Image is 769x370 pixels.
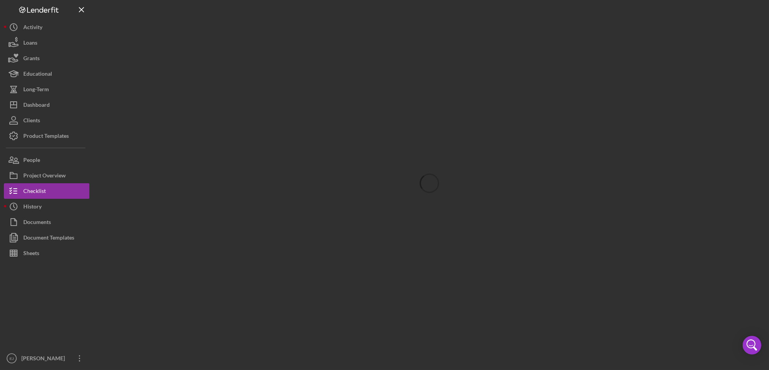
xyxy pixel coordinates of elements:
[23,97,50,115] div: Dashboard
[23,66,52,83] div: Educational
[4,35,89,50] button: Loans
[23,183,46,201] div: Checklist
[23,82,49,99] div: Long-Term
[19,351,70,368] div: [PERSON_NAME]
[4,97,89,113] button: Dashboard
[4,183,89,199] button: Checklist
[4,214,89,230] button: Documents
[9,356,14,361] text: EJ
[23,230,74,247] div: Document Templates
[23,50,40,68] div: Grants
[4,351,89,366] button: EJ[PERSON_NAME]
[4,245,89,261] button: Sheets
[4,152,89,168] button: People
[4,113,89,128] button: Clients
[4,199,89,214] button: History
[23,199,42,216] div: History
[23,245,39,263] div: Sheets
[23,113,40,130] div: Clients
[23,19,42,37] div: Activity
[23,168,66,185] div: Project Overview
[4,128,89,144] button: Product Templates
[23,35,37,52] div: Loans
[4,19,89,35] button: Activity
[4,230,89,245] button: Document Templates
[4,168,89,183] button: Project Overview
[4,50,89,66] button: Grants
[23,128,69,146] div: Product Templates
[23,214,51,232] div: Documents
[23,152,40,170] div: People
[4,66,89,82] button: Educational
[743,336,761,354] div: Open Intercom Messenger
[4,82,89,97] button: Long-Term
